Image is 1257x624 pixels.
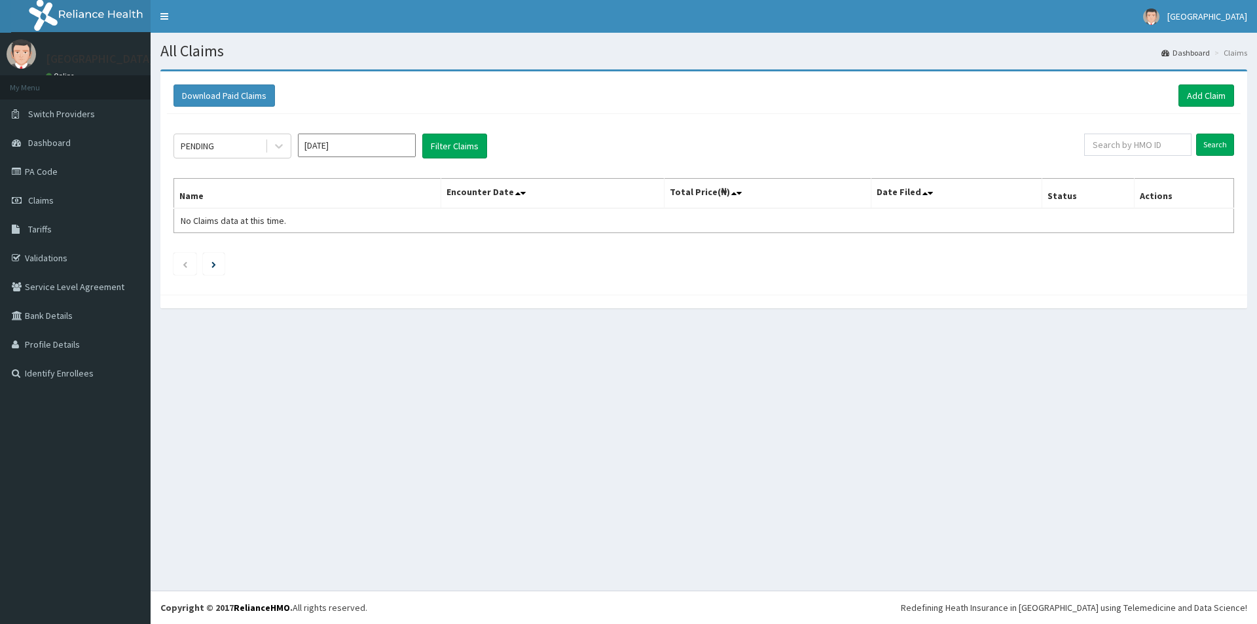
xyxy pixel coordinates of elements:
strong: Copyright © 2017 . [160,602,293,614]
button: Filter Claims [422,134,487,158]
footer: All rights reserved. [151,591,1257,624]
a: Add Claim [1178,84,1234,107]
button: Download Paid Claims [173,84,275,107]
a: Previous page [182,258,188,270]
span: Switch Providers [28,108,95,120]
a: RelianceHMO [234,602,290,614]
img: User Image [1143,9,1159,25]
th: Status [1042,179,1134,209]
span: Tariffs [28,223,52,235]
a: Dashboard [1161,47,1210,58]
th: Actions [1134,179,1233,209]
img: User Image [7,39,36,69]
div: Redefining Heath Insurance in [GEOGRAPHIC_DATA] using Telemedicine and Data Science! [901,601,1247,614]
input: Select Month and Year [298,134,416,157]
span: Claims [28,194,54,206]
a: Online [46,71,77,81]
span: [GEOGRAPHIC_DATA] [1167,10,1247,22]
p: [GEOGRAPHIC_DATA] [46,53,154,65]
h1: All Claims [160,43,1247,60]
input: Search by HMO ID [1084,134,1192,156]
th: Name [174,179,441,209]
th: Total Price(₦) [664,179,871,209]
input: Search [1196,134,1234,156]
th: Encounter Date [441,179,664,209]
span: No Claims data at this time. [181,215,286,227]
div: PENDING [181,139,214,153]
span: Dashboard [28,137,71,149]
a: Next page [211,258,216,270]
li: Claims [1211,47,1247,58]
th: Date Filed [871,179,1042,209]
